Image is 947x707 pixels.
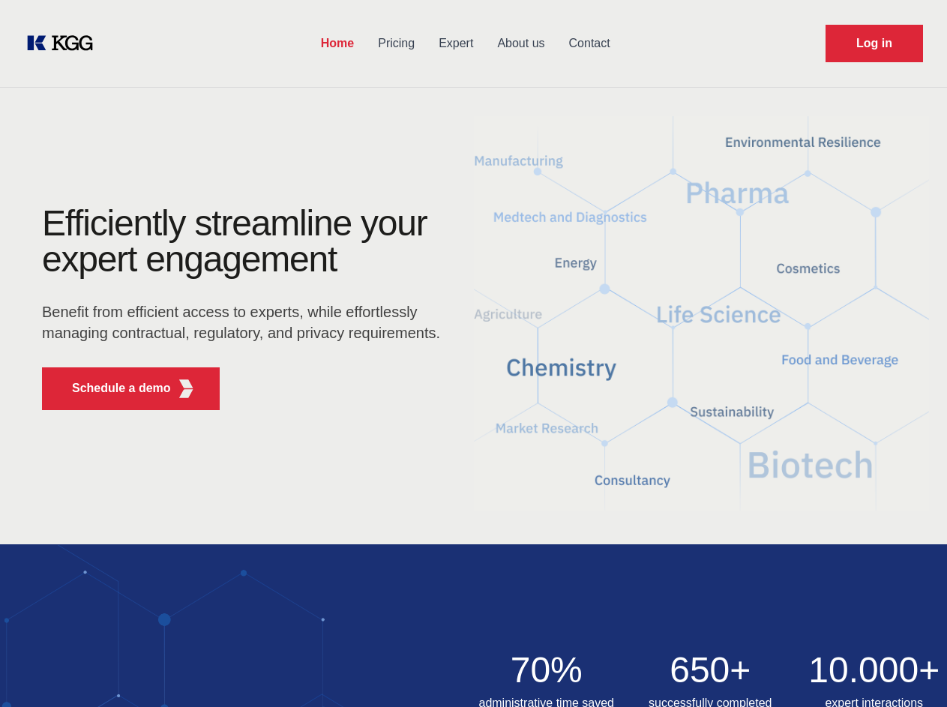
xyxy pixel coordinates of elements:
h1: Efficiently streamline your expert engagement [42,205,450,277]
a: Home [309,24,366,63]
a: KOL Knowledge Platform: Talk to Key External Experts (KEE) [24,31,105,55]
img: KGG Fifth Element RED [177,379,196,398]
a: About us [485,24,556,63]
a: Request Demo [826,25,923,62]
a: Pricing [366,24,427,63]
p: Benefit from efficient access to experts, while effortlessly managing contractual, regulatory, an... [42,301,450,343]
h2: 70% [474,652,620,688]
button: Schedule a demoKGG Fifth Element RED [42,367,220,410]
h2: 650+ [637,652,784,688]
p: Schedule a demo [72,379,171,397]
a: Expert [427,24,485,63]
a: Contact [557,24,622,63]
img: KGG Fifth Element RED [474,97,930,529]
